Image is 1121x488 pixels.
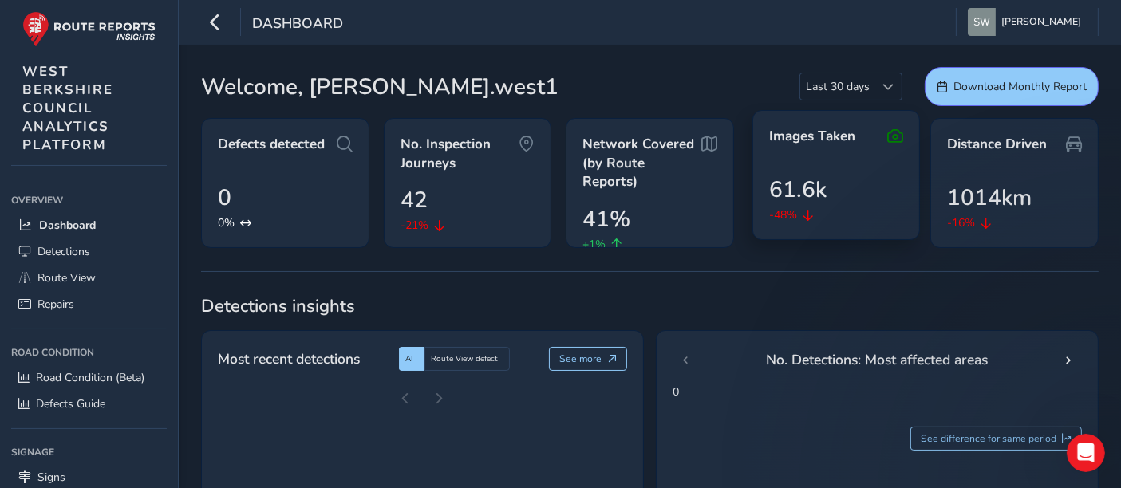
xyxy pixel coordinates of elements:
span: Welcome, [PERSON_NAME].west1 [201,70,559,104]
div: Overview [11,188,167,212]
button: See more [549,347,628,371]
a: Detections [11,238,167,265]
span: -16% [947,214,975,231]
span: Route View [37,270,96,285]
a: Repairs [11,291,167,317]
span: -48% [769,207,797,223]
span: Repairs [37,297,74,312]
span: Network Covered (by Route Reports) [582,135,701,191]
span: WEST BERKSHIRE COUNCIL ANALYTICS PLATFORM [22,62,113,154]
span: Signs [37,470,65,485]
div: AI [399,347,424,371]
button: See difference for same period [910,427,1083,451]
div: Road Condition [11,340,167,364]
span: See more [559,352,602,365]
span: 42 [401,183,428,217]
span: Route View defect [431,353,498,364]
span: Dashboard [39,218,96,233]
span: Detections [37,244,90,259]
span: Images Taken [769,127,855,146]
span: See difference for same period [921,432,1056,445]
span: Road Condition (Beta) [36,370,144,385]
span: Dashboard [252,14,343,36]
button: Download Monthly Report [925,67,1099,106]
span: AI [405,353,413,364]
span: 61.6k [769,173,827,207]
img: rr logo [22,11,156,47]
span: Last 30 days [800,73,875,100]
div: Signage [11,440,167,464]
span: 0 [218,181,231,214]
span: Defects detected [218,135,325,154]
span: Most recent detections [218,348,360,369]
iframe: Intercom live chat [1067,434,1105,472]
button: [PERSON_NAME] [968,8,1087,36]
div: Route View defect [424,347,510,371]
span: +1% [582,236,606,253]
span: Distance Driven [947,135,1047,154]
a: Road Condition (Beta) [11,364,167,391]
span: [PERSON_NAME] [1001,8,1081,36]
span: Detections insights [201,294,1099,318]
span: -21% [401,217,428,234]
span: 1014km [947,181,1032,214]
span: Defects Guide [36,396,105,411]
a: Defects Guide [11,391,167,417]
span: Download Monthly Report [953,79,1087,94]
img: diamond-layout [968,8,996,36]
span: No. Detections: Most affected areas [767,349,989,370]
span: No. Inspection Journeys [401,135,519,172]
a: Dashboard [11,212,167,238]
span: 41% [582,203,630,236]
span: 0% [218,214,235,231]
a: Route View [11,265,167,291]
